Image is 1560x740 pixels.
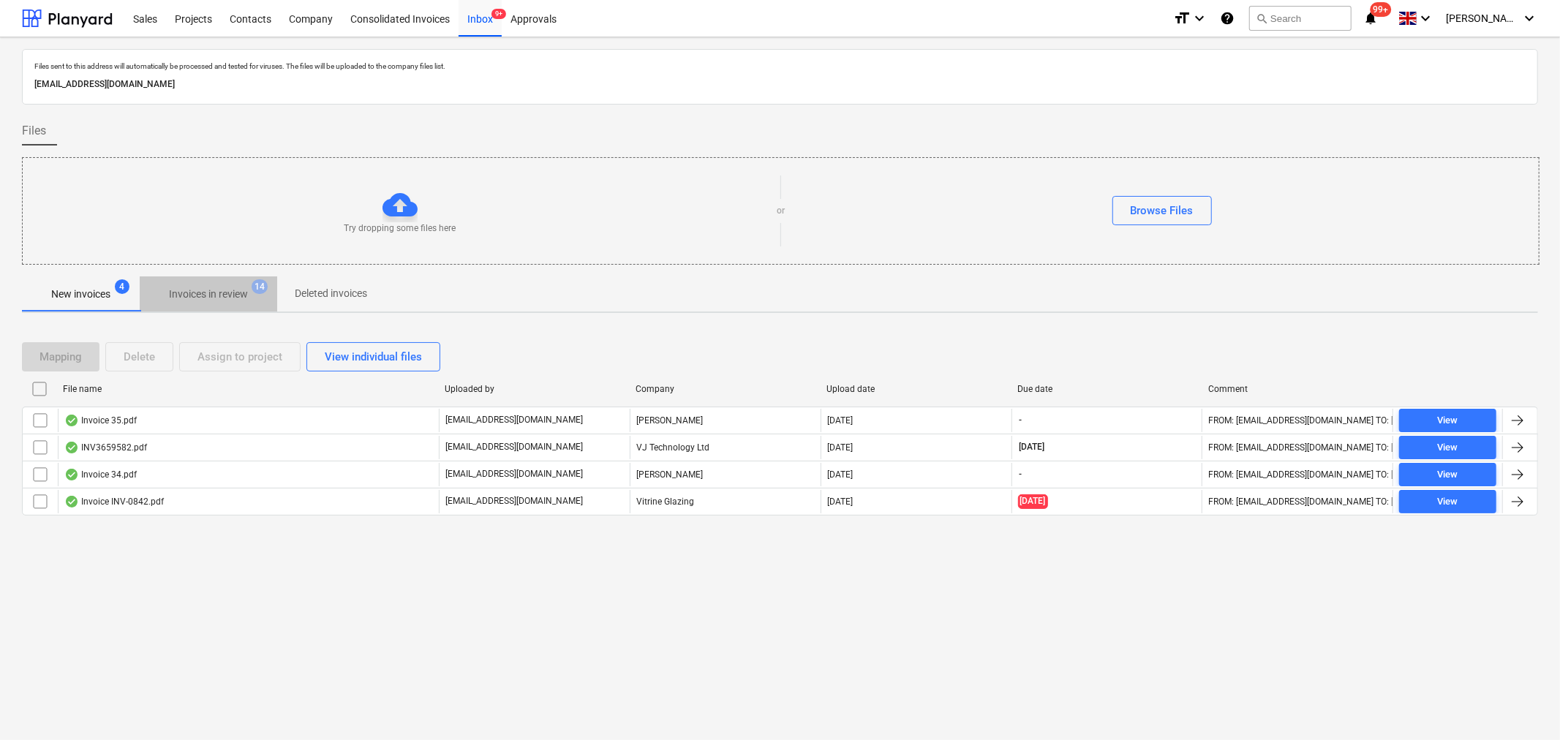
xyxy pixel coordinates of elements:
[445,441,583,453] p: [EMAIL_ADDRESS][DOMAIN_NAME]
[491,9,506,19] span: 9+
[1399,436,1496,459] button: View
[1256,12,1267,24] span: search
[1521,10,1538,27] i: keyboard_arrow_down
[827,497,853,507] div: [DATE]
[630,436,821,459] div: VJ Technology Ltd
[34,61,1526,71] p: Files sent to this address will automatically be processed and tested for viruses. The files will...
[1438,494,1458,510] div: View
[827,442,853,453] div: [DATE]
[1371,2,1392,17] span: 99+
[445,495,583,507] p: [EMAIL_ADDRESS][DOMAIN_NAME]
[1399,490,1496,513] button: View
[64,469,137,480] div: Invoice 34.pdf
[115,279,129,294] span: 4
[630,490,821,513] div: Vitrine Glazing
[1131,201,1194,220] div: Browse Files
[1399,409,1496,432] button: View
[64,442,79,453] div: OCR finished
[1487,670,1560,740] iframe: Chat Widget
[169,287,248,302] p: Invoices in review
[1173,10,1191,27] i: format_size
[1417,10,1434,27] i: keyboard_arrow_down
[344,222,456,235] p: Try dropping some files here
[1438,412,1458,429] div: View
[777,205,785,217] p: or
[445,384,624,394] div: Uploaded by
[630,409,821,432] div: [PERSON_NAME]
[63,384,433,394] div: File name
[1399,463,1496,486] button: View
[22,122,46,140] span: Files
[1017,384,1197,394] div: Due date
[1438,467,1458,483] div: View
[22,157,1540,265] div: Try dropping some files hereorBrowse Files
[34,77,1526,92] p: [EMAIL_ADDRESS][DOMAIN_NAME]
[1208,384,1387,394] div: Comment
[1438,439,1458,456] div: View
[64,415,137,426] div: Invoice 35.pdf
[252,279,268,294] span: 14
[445,414,583,426] p: [EMAIL_ADDRESS][DOMAIN_NAME]
[64,496,79,507] div: OCR finished
[1446,12,1519,24] span: [PERSON_NAME]
[1363,10,1378,27] i: notifications
[1018,414,1024,426] span: -
[64,442,147,453] div: INV3659582.pdf
[1220,10,1235,27] i: Knowledge base
[827,415,853,426] div: [DATE]
[1018,468,1024,480] span: -
[445,468,583,480] p: [EMAIL_ADDRESS][DOMAIN_NAME]
[826,384,1006,394] div: Upload date
[51,287,110,302] p: New invoices
[1191,10,1208,27] i: keyboard_arrow_down
[64,415,79,426] div: OCR finished
[64,496,164,507] div: Invoice INV-0842.pdf
[827,469,853,480] div: [DATE]
[636,384,815,394] div: Company
[1112,196,1212,225] button: Browse Files
[1018,441,1047,453] span: [DATE]
[1249,6,1352,31] button: Search
[295,286,367,301] p: Deleted invoices
[1018,494,1048,508] span: [DATE]
[64,469,79,480] div: OCR finished
[325,347,422,366] div: View individual files
[630,463,821,486] div: [PERSON_NAME]
[306,342,440,371] button: View individual files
